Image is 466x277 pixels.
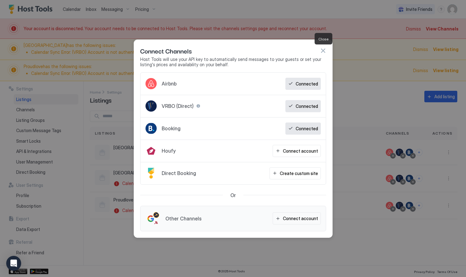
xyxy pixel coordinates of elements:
div: Connected [296,103,318,109]
button: Connect account [273,212,321,224]
span: Close [318,37,329,41]
span: Booking [162,125,181,132]
span: Connect Channels [140,46,192,55]
span: Host Tools will use your API key to automatically send messages to your guests or set your listin... [140,57,326,67]
button: Connect account [273,145,321,157]
div: Connect account [283,148,318,154]
span: Direct Booking [162,170,196,176]
div: Open Intercom Messenger [6,256,21,271]
button: Create custom site [270,167,321,179]
span: Or [230,192,236,198]
button: Connected [285,100,321,112]
div: Create custom site [280,170,318,177]
span: Houfy [162,148,176,154]
span: Airbnb [162,81,177,87]
button: Connected [285,78,321,90]
span: Other Channels [165,215,201,222]
div: Connected [296,125,318,132]
button: Connected [285,122,321,135]
div: Connect account [283,215,318,222]
span: VRBO (Direct) [162,103,194,109]
div: Connected [296,81,318,87]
